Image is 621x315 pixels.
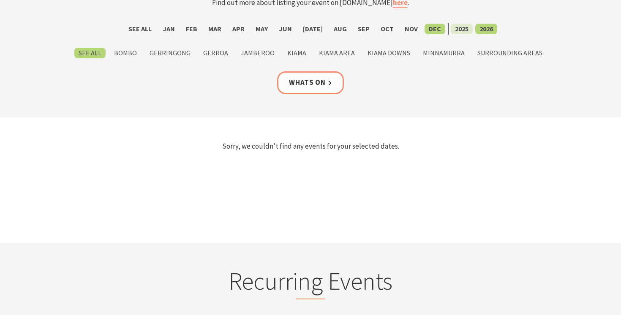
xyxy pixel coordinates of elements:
[363,48,414,58] label: Kiama Downs
[315,48,359,58] label: Kiama Area
[204,24,226,34] label: Mar
[237,48,279,58] label: Jamberoo
[330,24,351,34] label: Aug
[277,71,344,94] a: Whats On
[419,48,469,58] label: Minnamurra
[251,24,272,34] label: May
[299,24,327,34] label: [DATE]
[228,24,249,34] label: Apr
[74,48,106,58] label: See All
[199,48,232,58] label: Gerroa
[110,48,141,58] label: Bombo
[145,266,476,299] h2: Recurring Events
[451,24,473,34] label: 2025
[145,48,195,58] label: Gerringong
[425,24,445,34] label: Dec
[376,24,398,34] label: Oct
[158,24,179,34] label: Jan
[60,141,561,152] p: Sorry, we couldn't find any events for your selected dates.
[473,48,547,58] label: Surrounding Areas
[275,24,296,34] label: Jun
[475,24,497,34] label: 2026
[283,48,310,58] label: Kiama
[124,24,156,34] label: See All
[400,24,422,34] label: Nov
[182,24,202,34] label: Feb
[354,24,374,34] label: Sep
